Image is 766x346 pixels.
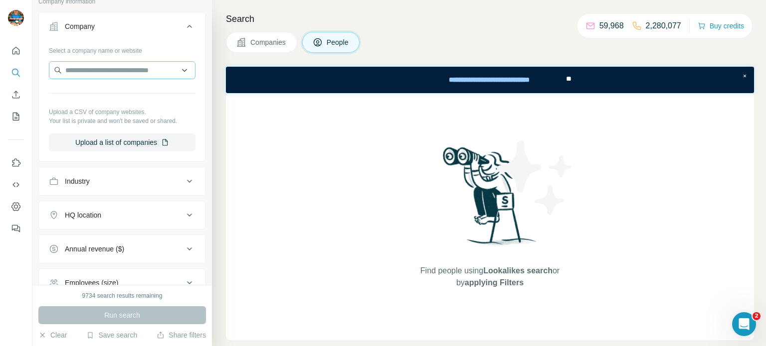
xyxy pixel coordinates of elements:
span: applying Filters [465,278,524,287]
span: Find people using or by [410,265,570,289]
button: Save search [86,330,137,340]
button: Dashboard [8,198,24,216]
img: Surfe Illustration - Woman searching with binoculars [438,144,542,255]
button: Industry [39,169,205,193]
button: Company [39,14,205,42]
button: Share filters [157,330,206,340]
p: Your list is private and won't be saved or shared. [49,116,195,125]
div: HQ location [65,210,101,220]
p: 2,280,077 [646,20,681,32]
button: Enrich CSV [8,86,24,104]
span: Lookalikes search [483,266,553,275]
p: 59,968 [599,20,624,32]
div: Select a company name or website [49,42,195,55]
h4: Search [226,12,754,26]
div: Annual revenue ($) [65,244,124,254]
iframe: Banner [226,67,754,93]
button: HQ location [39,203,205,227]
button: Search [8,64,24,82]
iframe: Intercom live chat [732,312,756,336]
span: People [327,37,350,47]
button: Use Surfe API [8,176,24,194]
button: Upload a list of companies [49,133,195,151]
button: Employees (size) [39,271,205,295]
span: 2 [753,312,761,320]
button: My lists [8,108,24,125]
button: Buy credits [698,19,744,33]
img: Surfe Illustration - Stars [490,133,580,223]
div: Company [65,21,95,31]
div: Employees (size) [65,278,118,288]
p: Upload a CSV of company websites. [49,108,195,116]
button: Use Surfe on LinkedIn [8,154,24,172]
button: Quick start [8,42,24,60]
button: Clear [38,330,67,340]
button: Feedback [8,220,24,237]
img: Avatar [8,10,24,26]
span: Companies [250,37,287,47]
div: Industry [65,176,90,186]
button: Annual revenue ($) [39,237,205,261]
div: 9734 search results remaining [82,291,163,300]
